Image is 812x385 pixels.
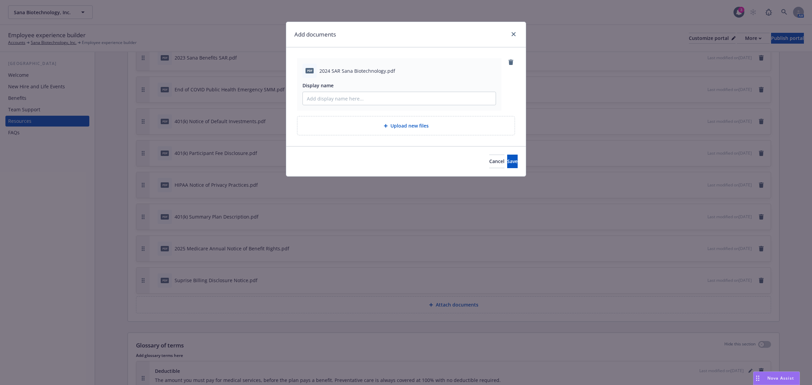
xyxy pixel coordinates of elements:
[297,116,515,135] div: Upload new files
[767,375,794,381] span: Nova Assist
[510,30,518,38] a: close
[302,82,334,89] span: Display name
[390,122,429,129] span: Upload new files
[489,155,504,168] button: Cancel
[303,92,496,105] input: Add display name here...
[753,371,800,385] button: Nova Assist
[294,30,336,39] h1: Add documents
[306,68,314,73] span: pdf
[507,155,518,168] button: Save
[753,372,762,385] div: Drag to move
[319,67,395,74] span: 2024 SAR Sana Biotechnology.pdf
[489,158,504,164] span: Cancel
[507,158,518,164] span: Save
[507,58,515,66] a: remove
